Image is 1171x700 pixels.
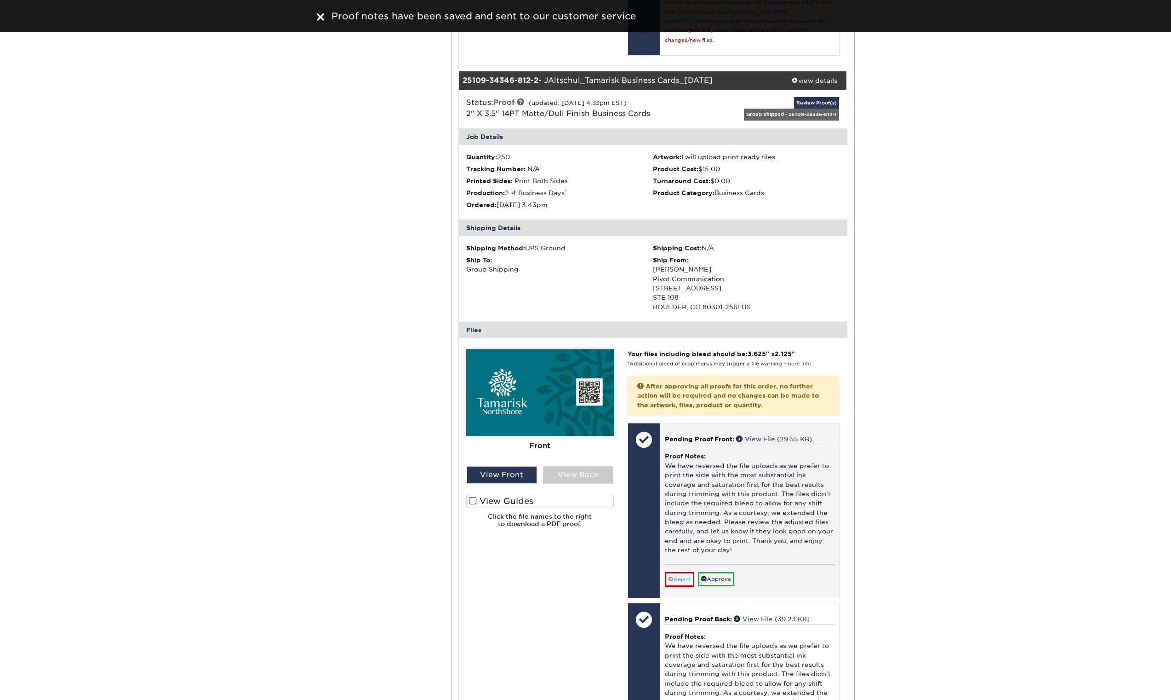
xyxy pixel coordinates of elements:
div: We have reversed the file uploads as we prefer to print the side with the most substantial ink co... [665,444,834,564]
strong: Product Cost: [653,165,698,173]
strong: Tracking Number: [466,165,526,173]
small: *Additional bleed or crop marks may trigger a file warning – [628,361,811,367]
div: N/A [653,243,840,253]
div: Files [459,322,847,338]
strong: Artwork: [653,153,681,161]
label: View Guides [466,494,614,508]
strong: After approving all proofs for this order, no further action will be required and no changes can ... [637,382,819,409]
h6: Click the file names to the right to download a PDF proof. [466,513,614,535]
strong: 25109-34346-812-2 [463,76,538,85]
a: Reject [665,572,694,587]
div: - JAltschul_Tamarisk Business Cards_[DATE] [459,71,782,90]
strong: Printed Sides: [466,177,513,185]
div: view details [782,76,847,85]
strong: Ship From: [653,256,689,264]
span: Print Both Sides [514,177,568,185]
span: Pending Proof Front: [665,435,734,443]
li: 250 [466,152,653,162]
img: close [317,13,324,21]
strong: Proof Notes: [665,633,706,640]
a: Proof [493,98,514,107]
li: 2-4 Business Days [466,188,653,197]
strong: Shipping Cost: [653,244,702,252]
span: Pending Proof Back: [665,615,732,623]
li: Business Cards [653,188,840,197]
li: $0.00 [653,176,840,185]
span: 2.125 [775,350,792,358]
a: Review Proof(s) [794,97,839,109]
strong: Turnaround Cost: [653,177,710,185]
div: Group Shipping [466,255,653,274]
strong: Product Category: [653,189,714,197]
div: Front [466,436,614,456]
a: View File (29.55 KB) [736,435,812,443]
li: $15.00 [653,164,840,174]
span: 3.625 [748,350,766,358]
div: View Front [467,466,537,484]
div: Job Details [459,128,847,145]
a: View File (39.23 KB) [734,615,810,623]
small: (updated: [DATE] 4:33pm EST) [529,99,627,106]
div: [PERSON_NAME] Pivot Communication [STREET_ADDRESS] STE 108 BOULDER, CO 80301-2561 US [653,255,840,312]
div: UPS Ground [466,243,653,253]
strong: Ship To: [466,256,492,264]
li: I will upload print ready files. [653,152,840,162]
div: Shipping Details [459,220,847,236]
strong: Proof Notes: [665,452,706,460]
strong: Quantity: [466,153,497,161]
a: view details [782,71,847,90]
strong: Ordered: [466,201,497,208]
a: 2" X 3.5" 14PT Matte/Dull Finish Business Cards [466,109,650,118]
a: Approve [698,572,734,586]
strong: Your files including bleed should be: " x " [628,350,795,358]
div: Group Shipped - 25109-34346-812-1 [744,109,839,120]
a: more info [786,361,811,367]
span: Proof notes have been saved and sent to our customer service [331,11,636,22]
span: N/A [527,165,540,173]
div: Status: [459,97,717,119]
div: View Back [543,466,613,484]
li: [DATE] 3:43pm [466,200,653,209]
strong: Production: [466,189,505,197]
strong: Shipping Method: [466,244,525,252]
